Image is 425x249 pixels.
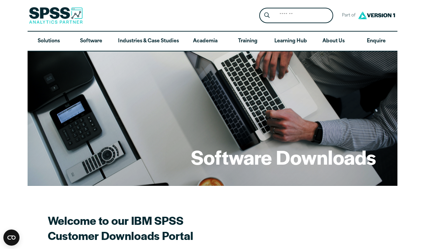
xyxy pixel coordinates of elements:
[184,32,227,51] a: Academia
[356,9,397,22] img: Version1 Logo
[227,32,269,51] a: Training
[3,230,20,246] button: Open CMP widget
[312,32,355,51] a: About Us
[191,144,376,170] h1: Software Downloads
[261,9,273,22] button: Search magnifying glass icon
[269,32,312,51] a: Learning Hub
[113,32,184,51] a: Industries & Case Studies
[355,32,397,51] a: Enquire
[70,32,112,51] a: Software
[339,11,356,20] span: Part of
[259,8,333,24] form: Site Header Search Form
[28,32,70,51] a: Solutions
[264,12,270,18] svg: Search magnifying glass icon
[28,32,397,51] nav: Desktop version of site main menu
[29,7,83,24] img: SPSS Analytics Partner
[48,213,283,243] h2: Welcome to our IBM SPSS Customer Downloads Portal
